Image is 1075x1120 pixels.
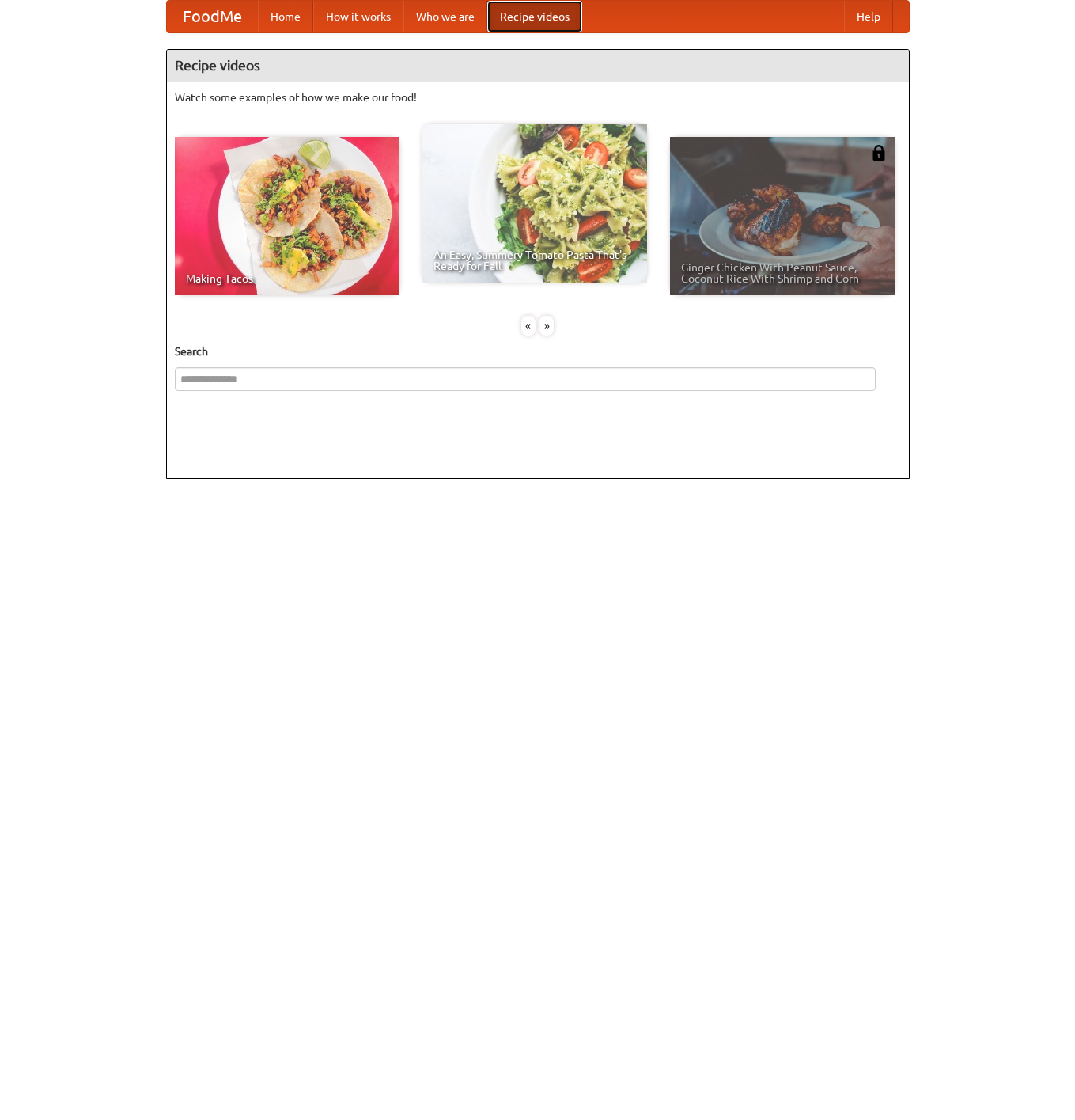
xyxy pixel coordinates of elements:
img: 483408.png [871,145,887,161]
div: « [521,316,536,336]
a: Making Tacos [175,137,399,295]
a: How it works [313,1,403,32]
span: Making Tacos [186,273,388,284]
h5: Search [175,344,901,359]
a: FoodMe [167,1,258,32]
a: Recipe videos [487,1,582,32]
a: Help [844,1,893,32]
a: Who we are [403,1,487,32]
h4: Recipe videos [167,50,909,82]
div: » [539,316,554,336]
span: An Easy, Summery Tomato Pasta That's Ready for Fall [433,249,636,271]
p: Watch some examples of how we make our food! [175,89,901,105]
a: Home [258,1,313,32]
a: An Easy, Summery Tomato Pasta That's Ready for Fall [422,124,647,283]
